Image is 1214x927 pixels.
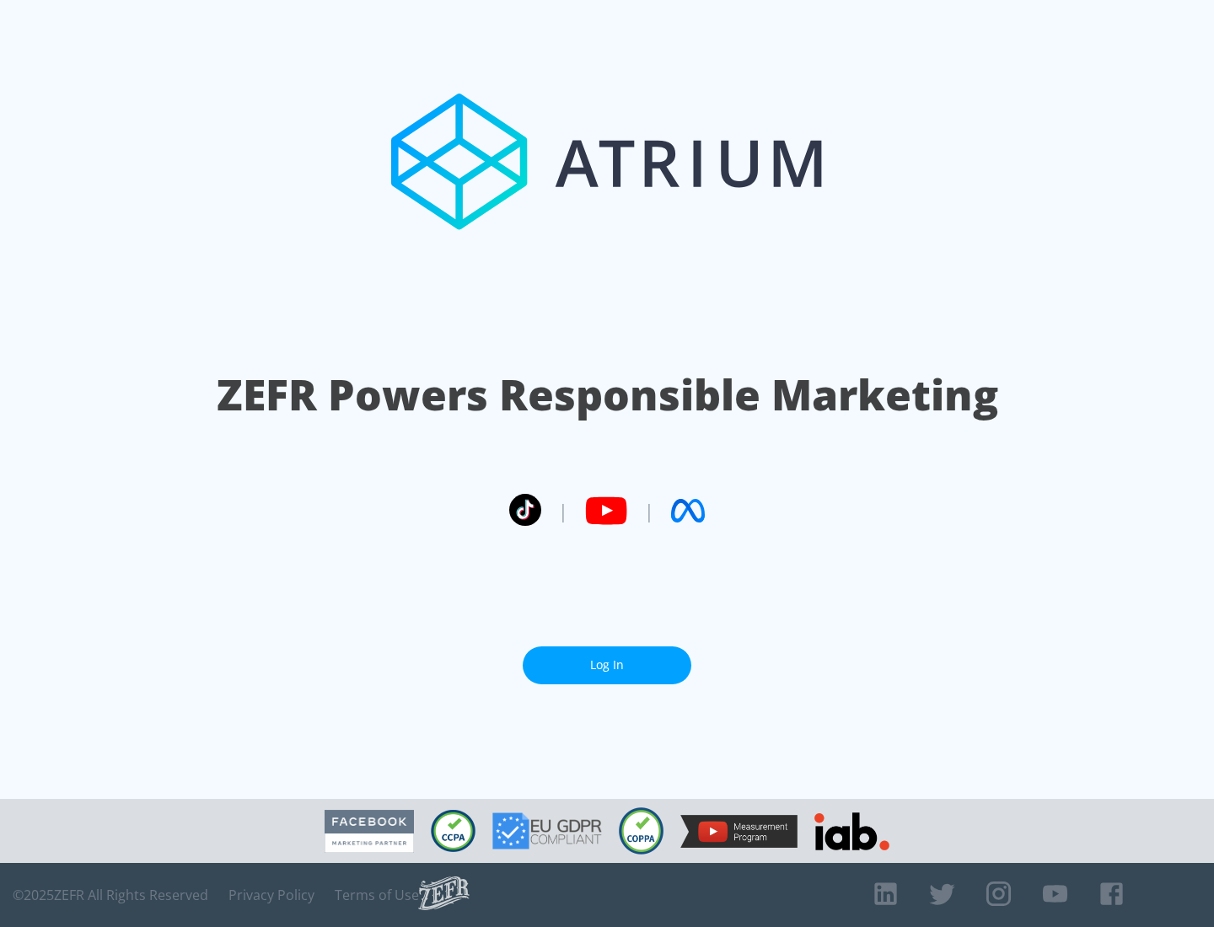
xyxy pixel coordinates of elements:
h1: ZEFR Powers Responsible Marketing [217,366,998,424]
img: GDPR Compliant [492,812,602,849]
img: YouTube Measurement Program [680,815,798,848]
span: | [558,498,568,523]
img: COPPA Compliant [619,807,663,855]
span: | [644,498,654,523]
span: © 2025 ZEFR All Rights Reserved [13,887,208,903]
img: IAB [814,812,889,850]
a: Privacy Policy [228,887,314,903]
a: Log In [523,646,691,684]
a: Terms of Use [335,887,419,903]
img: CCPA Compliant [431,810,475,852]
img: Facebook Marketing Partner [325,810,414,853]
